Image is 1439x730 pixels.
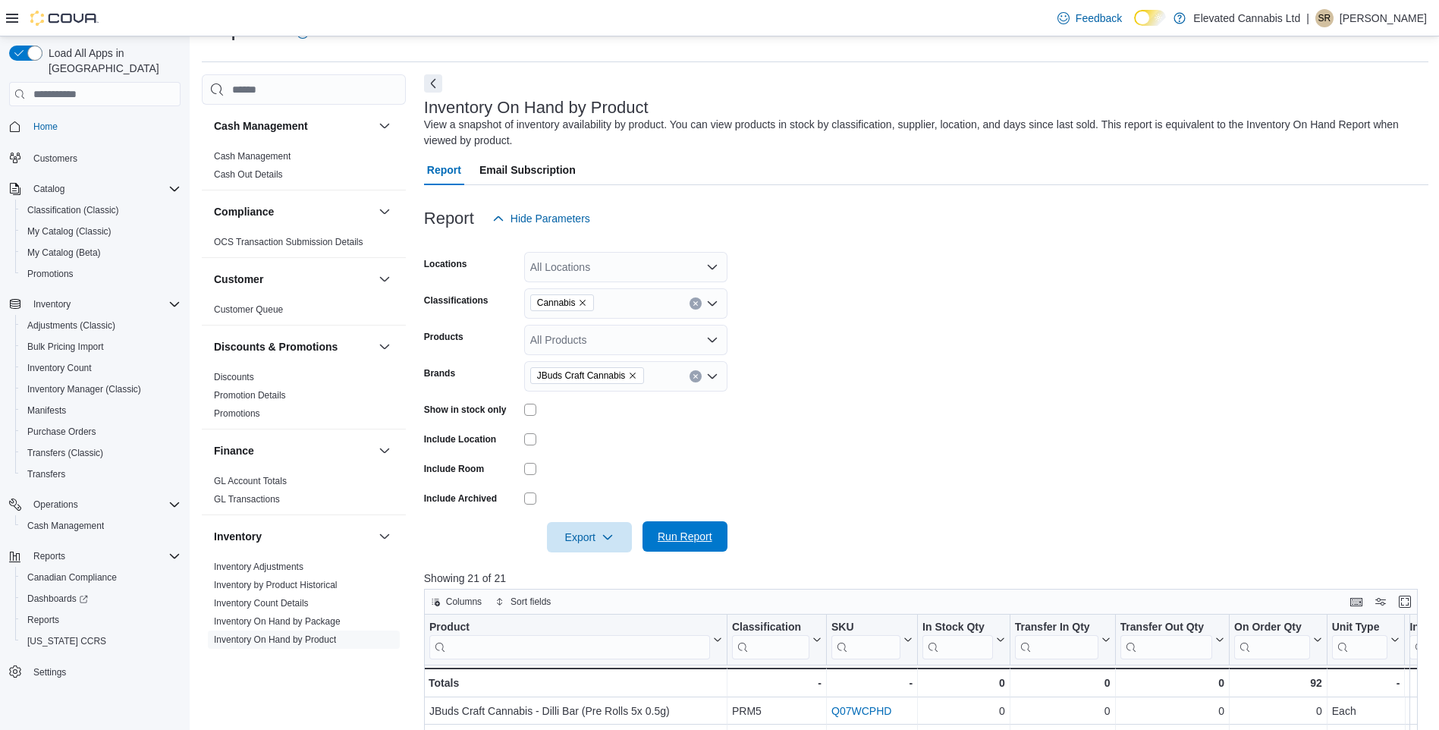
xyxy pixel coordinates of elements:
[1134,26,1135,27] span: Dark Mode
[21,590,181,608] span: Dashboards
[214,389,286,401] span: Promotion Details
[429,674,722,692] div: Totals
[214,168,283,181] span: Cash Out Details
[202,368,406,429] div: Discounts & Promotions
[429,621,722,659] button: Product
[424,74,442,93] button: Next
[424,99,649,117] h3: Inventory On Hand by Product
[214,272,263,287] h3: Customer
[27,447,103,459] span: Transfers (Classic)
[27,204,119,216] span: Classification (Classic)
[202,147,406,190] div: Cash Management
[214,236,363,248] span: OCS Transaction Submission Details
[556,522,623,552] span: Export
[27,117,181,136] span: Home
[27,520,104,532] span: Cash Management
[831,621,913,659] button: SKU
[33,298,71,310] span: Inventory
[21,380,181,398] span: Inventory Manager (Classic)
[15,379,187,400] button: Inventory Manager (Classic)
[1015,674,1111,692] div: 0
[27,180,181,198] span: Catalog
[429,702,722,720] div: JBuds Craft Cannabis - Dilli Bar (Pre Rolls 5x 0.5g)
[831,705,891,717] a: Q07WCPHD
[1120,702,1224,720] div: 0
[1120,674,1224,692] div: 0
[21,201,125,219] a: Classification (Classic)
[214,561,303,573] span: Inventory Adjustments
[214,304,283,315] a: Customer Queue
[424,571,1428,586] p: Showing 21 of 21
[27,662,181,681] span: Settings
[1371,593,1390,611] button: Display options
[706,297,718,310] button: Open list of options
[690,297,702,310] button: Clear input
[214,475,287,487] span: GL Account Totals
[3,178,187,200] button: Catalog
[15,464,187,485] button: Transfers
[21,590,94,608] a: Dashboards
[732,621,809,635] div: Classification
[27,149,83,168] a: Customers
[15,442,187,464] button: Transfers (Classic)
[1076,11,1122,26] span: Feedback
[511,596,551,608] span: Sort fields
[42,46,181,76] span: Load All Apps in [GEOGRAPHIC_DATA]
[706,261,718,273] button: Open list of options
[479,155,576,185] span: Email Subscription
[21,338,110,356] a: Bulk Pricing Import
[537,295,576,310] span: Cannabis
[922,621,993,659] div: In Stock Qty
[922,674,1005,692] div: 0
[375,442,394,460] button: Finance
[1015,621,1098,635] div: Transfer In Qty
[33,666,66,678] span: Settings
[214,339,372,354] button: Discounts & Promotions
[3,146,187,168] button: Customers
[33,550,65,562] span: Reports
[27,268,74,280] span: Promotions
[21,517,110,535] a: Cash Management
[21,338,181,356] span: Bulk Pricing Import
[21,632,112,650] a: [US_STATE] CCRS
[214,237,363,247] a: OCS Transaction Submission Details
[214,407,260,420] span: Promotions
[1340,9,1427,27] p: [PERSON_NAME]
[21,244,107,262] a: My Catalog (Beta)
[486,203,596,234] button: Hide Parameters
[27,295,181,313] span: Inventory
[425,593,488,611] button: Columns
[424,331,463,343] label: Products
[1315,9,1334,27] div: Spencer Reynolds
[214,529,372,544] button: Inventory
[202,472,406,514] div: Finance
[643,521,727,552] button: Run Report
[214,390,286,401] a: Promotion Details
[214,304,283,316] span: Customer Queue
[33,183,64,195] span: Catalog
[27,496,84,514] button: Operations
[21,265,80,283] a: Promotions
[214,580,338,590] a: Inventory by Product Historical
[1234,621,1310,635] div: On Order Qty
[202,300,406,325] div: Customer
[1120,621,1211,659] div: Transfer Out Qty
[922,621,993,635] div: In Stock Qty
[21,401,72,420] a: Manifests
[214,476,287,486] a: GL Account Totals
[15,609,187,631] button: Reports
[214,339,338,354] h3: Discounts & Promotions
[15,263,187,285] button: Promotions
[547,522,632,552] button: Export
[27,180,71,198] button: Catalog
[1120,621,1211,635] div: Transfer Out Qty
[1332,621,1388,635] div: Unit Type
[690,370,702,382] button: Clear input
[15,515,187,536] button: Cash Management
[3,115,187,137] button: Home
[15,242,187,263] button: My Catalog (Beta)
[21,222,181,241] span: My Catalog (Classic)
[214,494,280,505] a: GL Transactions
[424,433,496,445] label: Include Location
[21,423,102,441] a: Purchase Orders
